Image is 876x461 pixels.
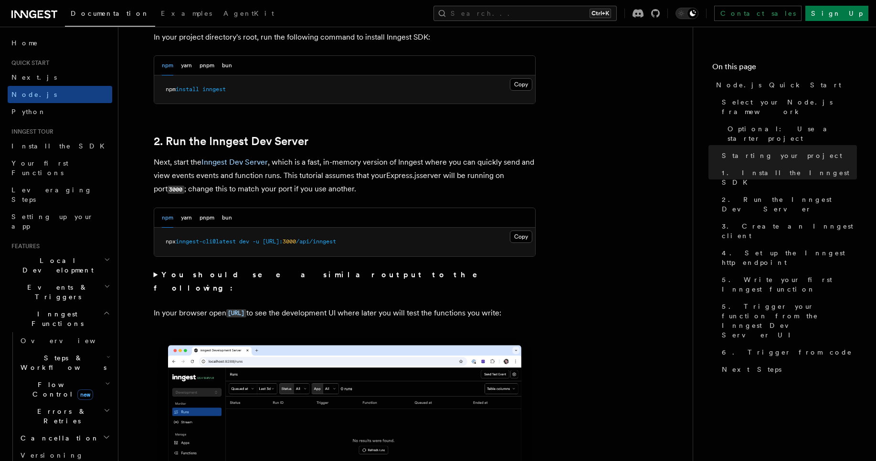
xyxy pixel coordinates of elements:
[712,61,857,76] h4: On this page
[722,365,781,374] span: Next Steps
[263,238,283,245] span: [URL]:
[718,244,857,271] a: 4. Set up the Inngest http endpoint
[296,238,336,245] span: /api/inngest
[11,108,46,115] span: Python
[8,252,112,279] button: Local Development
[8,128,53,136] span: Inngest tour
[724,120,857,147] a: Optional: Use a starter project
[11,38,38,48] span: Home
[8,279,112,305] button: Events & Triggers
[200,208,214,228] button: pnpm
[718,271,857,298] a: 5. Write your first Inngest function
[17,433,99,443] span: Cancellation
[722,195,857,214] span: 2. Run the Inngest Dev Server
[433,6,617,21] button: Search...Ctrl+K
[718,164,857,191] a: 1. Install the Inngest SDK
[65,3,155,27] a: Documentation
[283,238,296,245] span: 3000
[166,86,176,93] span: npm
[154,306,536,320] p: In your browser open to see the development UI where later you will test the functions you write:
[8,283,104,302] span: Events & Triggers
[718,361,857,378] a: Next Steps
[201,157,268,167] a: Inngest Dev Server
[168,186,184,194] code: 3000
[11,186,92,203] span: Leveraging Steps
[8,309,103,328] span: Inngest Functions
[17,380,105,399] span: Flow Control
[17,349,112,376] button: Steps & Workflows
[722,248,857,267] span: 4. Set up the Inngest http endpoint
[8,34,112,52] a: Home
[222,208,232,228] button: bun
[8,305,112,332] button: Inngest Functions
[166,238,176,245] span: npx
[716,80,841,90] span: Node.js Quick Start
[202,86,226,93] span: inngest
[718,191,857,218] a: 2. Run the Inngest Dev Server
[176,86,199,93] span: install
[253,238,259,245] span: -u
[722,168,857,187] span: 1. Install the Inngest SDK
[718,298,857,344] a: 5. Trigger your function from the Inngest Dev Server UI
[226,309,246,317] code: [URL]
[71,10,149,17] span: Documentation
[154,135,308,148] a: 2. Run the Inngest Dev Server
[218,3,280,26] a: AgentKit
[722,221,857,241] span: 3. Create an Inngest client
[714,6,802,21] a: Contact sales
[510,78,532,91] button: Copy
[722,347,852,357] span: 6. Trigger from code
[11,73,57,81] span: Next.js
[722,302,857,340] span: 5. Trigger your function from the Inngest Dev Server UI
[718,218,857,244] a: 3. Create an Inngest client
[8,86,112,103] a: Node.js
[162,56,173,75] button: npm
[17,376,112,403] button: Flow Controlnew
[805,6,868,21] a: Sign Up
[712,76,857,94] a: Node.js Quick Start
[17,430,112,447] button: Cancellation
[11,142,110,150] span: Install the SDK
[722,151,842,160] span: Starting your project
[8,137,112,155] a: Install the SDK
[718,344,857,361] a: 6. Trigger from code
[181,208,192,228] button: yarn
[8,208,112,235] a: Setting up your app
[176,238,236,245] span: inngest-cli@latest
[675,8,698,19] button: Toggle dark mode
[154,270,491,293] strong: You should see a similar output to the following:
[17,353,106,372] span: Steps & Workflows
[21,337,119,345] span: Overview
[8,242,40,250] span: Features
[155,3,218,26] a: Examples
[11,91,57,98] span: Node.js
[154,156,536,196] p: Next, start the , which is a fast, in-memory version of Inngest where you can quickly send and vi...
[181,56,192,75] button: yarn
[21,451,84,459] span: Versioning
[718,147,857,164] a: Starting your project
[8,59,49,67] span: Quick start
[8,69,112,86] a: Next.js
[11,159,68,177] span: Your first Functions
[161,10,212,17] span: Examples
[154,268,536,295] summary: You should see a similar output to the following:
[17,332,112,349] a: Overview
[718,94,857,120] a: Select your Node.js framework
[8,256,104,275] span: Local Development
[223,10,274,17] span: AgentKit
[239,238,249,245] span: dev
[722,97,857,116] span: Select your Node.js framework
[162,208,173,228] button: npm
[226,308,246,317] a: [URL]
[17,407,104,426] span: Errors & Retries
[510,230,532,243] button: Copy
[590,9,611,18] kbd: Ctrl+K
[200,56,214,75] button: pnpm
[728,124,857,143] span: Optional: Use a starter project
[8,155,112,181] a: Your first Functions
[8,103,112,120] a: Python
[154,31,536,44] p: In your project directory's root, run the following command to install Inngest SDK:
[17,403,112,430] button: Errors & Retries
[11,213,94,230] span: Setting up your app
[8,181,112,208] a: Leveraging Steps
